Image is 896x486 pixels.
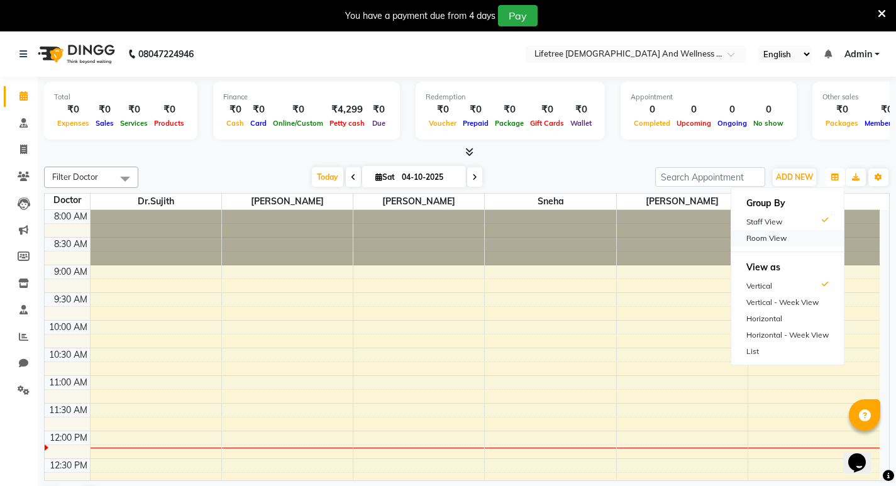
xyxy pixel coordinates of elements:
span: Packages [822,119,861,128]
span: Filter Doctor [52,172,98,182]
div: 10:00 AM [47,321,90,334]
b: 08047224946 [138,36,194,72]
span: Wallet [567,119,595,128]
div: ₹0 [117,102,151,117]
div: 0 [673,102,714,117]
span: Voucher [426,119,460,128]
span: [PERSON_NAME] [222,194,353,209]
span: Ongoing [714,119,750,128]
span: Admin [844,48,872,61]
span: Prepaid [460,119,492,128]
span: Online/Custom [270,119,326,128]
div: ₹0 [92,102,117,117]
span: [PERSON_NAME] [617,194,748,209]
span: Services [117,119,151,128]
div: Appointment [631,92,787,102]
div: 9:00 AM [52,265,90,279]
div: Vertical [731,278,844,294]
span: Completed [631,119,673,128]
div: ₹0 [151,102,187,117]
div: Horizontal - Week View [731,327,844,343]
button: Pay [498,5,538,26]
h6: Group By [731,193,844,214]
div: You have a payment due from 4 days [345,9,495,23]
span: Card [247,119,270,128]
div: ₹0 [270,102,326,117]
div: ₹0 [567,102,595,117]
h6: View as [731,257,844,278]
iframe: chat widget [843,436,883,473]
div: Redemption [426,92,595,102]
div: ₹0 [54,102,92,117]
div: 10:30 AM [47,348,90,362]
div: Horizontal [731,311,844,327]
div: ₹0 [460,102,492,117]
div: Room View [731,230,844,246]
span: Cash [223,119,247,128]
div: 8:00 AM [52,210,90,223]
div: 0 [631,102,673,117]
div: 11:00 AM [47,376,90,389]
div: Doctor [45,194,90,207]
span: Sneha [485,194,616,209]
div: 9:30 AM [52,293,90,306]
button: ADD NEW [773,168,816,186]
span: Sales [92,119,117,128]
span: Gift Cards [527,119,567,128]
div: ₹0 [822,102,861,117]
div: ₹0 [527,102,567,117]
input: Search Appointment [655,167,765,187]
div: ₹4,299 [326,102,368,117]
span: Dr.Sujith [91,194,221,209]
div: ₹0 [426,102,460,117]
div: 8:30 AM [52,238,90,251]
span: Package [492,119,527,128]
span: Sat [372,172,398,182]
span: Petty cash [326,119,368,128]
div: 12:00 PM [47,431,90,445]
span: Due [369,119,389,128]
div: Vertical - Week View [731,294,844,311]
div: List [731,343,844,360]
div: Total [54,92,187,102]
img: logo [32,36,118,72]
div: ₹0 [223,102,247,117]
span: Expenses [54,119,92,128]
div: 0 [750,102,787,117]
div: ₹0 [368,102,390,117]
div: Finance [223,92,390,102]
div: ₹0 [492,102,527,117]
span: ADD NEW [776,172,813,182]
input: 2025-10-04 [398,168,461,187]
div: 12:30 PM [47,459,90,472]
span: [PERSON_NAME] [353,194,484,209]
div: 11:30 AM [47,404,90,417]
span: Products [151,119,187,128]
div: Staff View [731,214,844,230]
span: No show [750,119,787,128]
div: ₹0 [247,102,270,117]
span: Upcoming [673,119,714,128]
span: Today [312,167,343,187]
div: 0 [714,102,750,117]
